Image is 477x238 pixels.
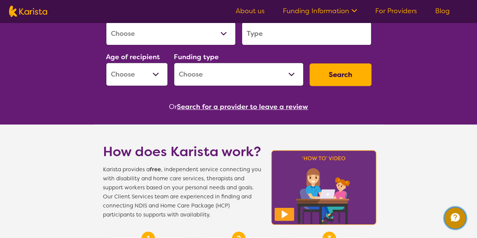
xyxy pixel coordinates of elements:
[103,165,261,220] span: Karista provides a , independent service connecting you with disability and home care services, t...
[269,148,379,227] img: Karista video
[169,101,177,112] span: Or
[103,143,261,161] h1: How does Karista work?
[242,22,371,45] input: Type
[435,6,450,15] a: Blog
[9,6,47,17] img: Karista logo
[174,52,219,61] label: Funding type
[106,52,160,61] label: Age of recipient
[375,6,417,15] a: For Providers
[150,166,161,173] b: free
[310,63,371,86] button: Search
[283,6,357,15] a: Funding Information
[445,207,466,229] button: Channel Menu
[177,101,308,112] button: Search for a provider to leave a review
[236,6,265,15] a: About us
